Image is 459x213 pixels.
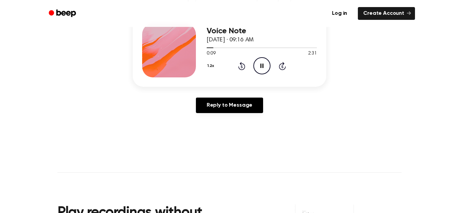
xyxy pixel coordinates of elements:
[207,27,317,36] h3: Voice Note
[196,98,263,113] a: Reply to Message
[207,37,254,43] span: [DATE] · 09:16 AM
[358,7,415,20] a: Create Account
[308,50,317,57] span: 2:31
[207,60,216,72] button: 1.2x
[325,6,354,21] a: Log in
[207,50,215,57] span: 0:09
[44,7,82,20] a: Beep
